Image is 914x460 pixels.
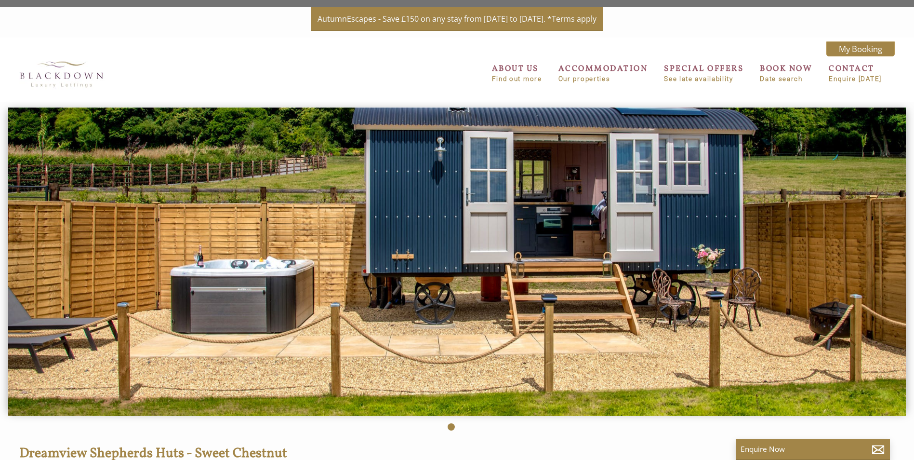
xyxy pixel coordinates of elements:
[760,63,812,82] a: BOOK NOWDate search
[741,444,885,454] p: Enquire Now
[760,75,812,82] small: Date search
[13,55,110,93] img: Blackdown Luxury Lettings
[492,75,542,82] small: Find out more
[558,75,648,82] small: Our properties
[829,75,882,82] small: Enquire [DATE]
[492,63,542,82] a: ABOUT USFind out more
[664,75,743,82] small: See late availability
[311,7,603,31] a: AutumnEscapes - Save £150 on any stay from [DATE] to [DATE]. *Terms apply
[829,63,882,82] a: CONTACTEnquire [DATE]
[558,63,648,82] a: ACCOMMODATIONOur properties
[664,63,743,82] a: SPECIAL OFFERSSee late availability
[826,41,895,56] a: My Booking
